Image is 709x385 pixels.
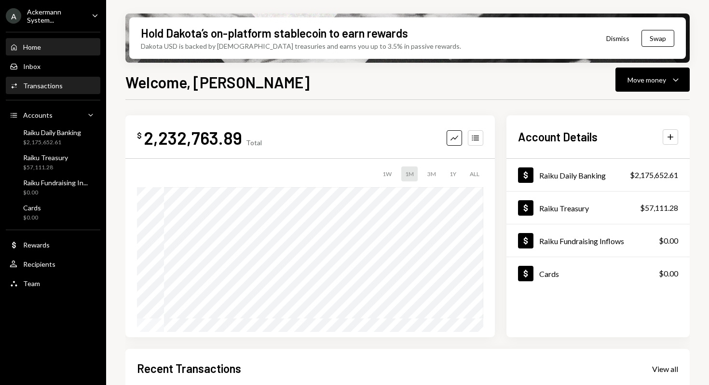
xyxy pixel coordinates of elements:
div: $2,175,652.61 [630,169,678,181]
div: Raiku Fundraising In... [23,179,88,187]
a: Raiku Fundraising Inflows$0.00 [506,224,690,257]
div: $2,175,652.61 [23,138,81,147]
div: $0.00 [23,189,88,197]
a: View all [652,363,678,374]
div: Move money [627,75,666,85]
a: Raiku Fundraising In...$0.00 [6,176,100,199]
a: Transactions [6,77,100,94]
div: Cards [23,204,41,212]
h1: Welcome, [PERSON_NAME] [125,72,310,92]
a: Inbox [6,57,100,75]
div: 3M [423,166,440,181]
div: Hold Dakota’s on-platform stablecoin to earn rewards [141,25,408,41]
div: Rewards [23,241,50,249]
div: Cards [539,269,559,278]
div: Raiku Daily Banking [23,128,81,137]
div: Transactions [23,82,63,90]
div: Accounts [23,111,53,119]
div: $0.00 [659,235,678,247]
div: $ [137,131,142,140]
div: $57,111.28 [23,164,68,172]
a: Recipients [6,255,100,273]
a: Cards$0.00 [506,257,690,289]
button: Move money [615,68,690,92]
div: Raiku Treasury [539,204,589,213]
div: Inbox [23,62,41,70]
div: ALL [466,166,483,181]
h2: Account Details [518,129,598,145]
div: 1Y [446,166,460,181]
div: 1M [401,166,418,181]
a: Raiku Treasury$57,111.28 [6,151,100,174]
a: Raiku Treasury$57,111.28 [506,192,690,224]
div: Team [23,279,40,288]
div: Home [23,43,41,51]
a: Home [6,38,100,55]
div: Total [246,138,262,147]
a: Team [6,275,100,292]
button: Dismiss [594,27,641,50]
div: 2,232,763.89 [144,127,242,149]
div: Raiku Treasury [23,153,68,162]
div: $0.00 [23,214,41,222]
div: Recipients [23,260,55,268]
div: View all [652,364,678,374]
a: Raiku Daily Banking$2,175,652.61 [6,125,100,149]
a: Rewards [6,236,100,253]
div: A [6,8,21,24]
a: Cards$0.00 [6,201,100,224]
div: $57,111.28 [640,202,678,214]
div: $0.00 [659,268,678,279]
div: Raiku Daily Banking [539,171,606,180]
h2: Recent Transactions [137,360,241,376]
a: Accounts [6,106,100,124]
a: Raiku Daily Banking$2,175,652.61 [506,159,690,191]
div: 1W [379,166,395,181]
button: Swap [641,30,674,47]
div: Ackermann System... [27,8,84,24]
div: Raiku Fundraising Inflows [539,236,624,246]
div: Dakota USD is backed by [DEMOGRAPHIC_DATA] treasuries and earns you up to 3.5% in passive rewards. [141,41,461,51]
